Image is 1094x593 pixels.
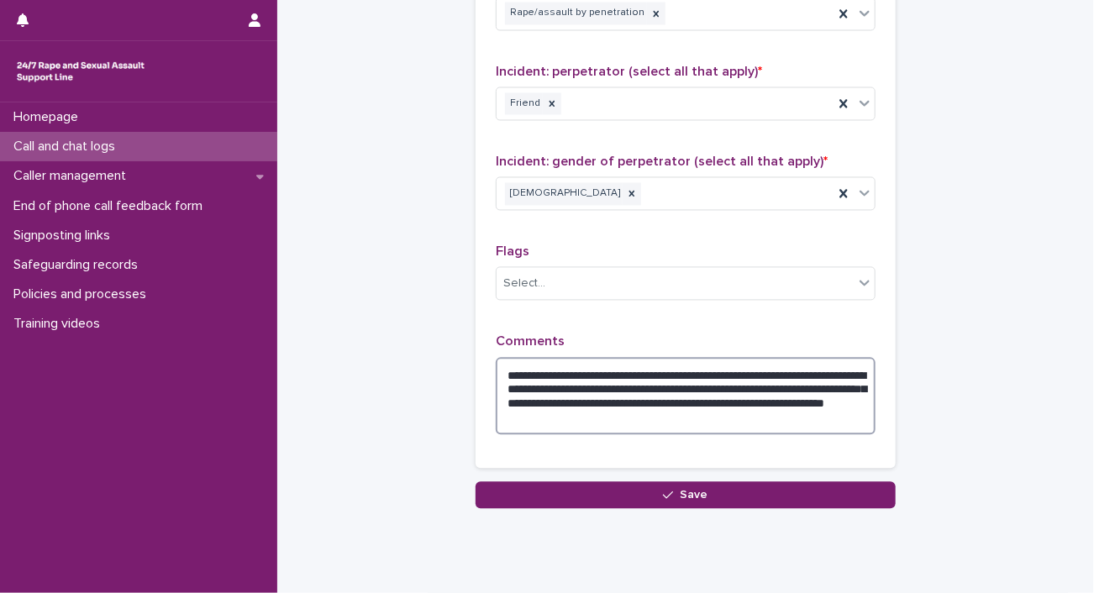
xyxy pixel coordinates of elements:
[496,335,565,349] span: Comments
[7,109,92,125] p: Homepage
[496,245,529,259] span: Flags
[7,228,124,244] p: Signposting links
[13,55,148,88] img: rhQMoQhaT3yELyF149Cw
[7,286,160,302] p: Policies and processes
[505,93,543,116] div: Friend
[505,3,647,25] div: Rape/assault by penetration
[496,66,762,79] span: Incident: perpetrator (select all that apply)
[7,198,216,214] p: End of phone call feedback form
[7,316,113,332] p: Training videos
[505,183,623,206] div: [DEMOGRAPHIC_DATA]
[7,257,151,273] p: Safeguarding records
[496,155,828,169] span: Incident: gender of perpetrator (select all that apply)
[7,139,129,155] p: Call and chat logs
[476,482,896,509] button: Save
[681,490,708,501] span: Save
[7,168,139,184] p: Caller management
[503,276,545,293] div: Select...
